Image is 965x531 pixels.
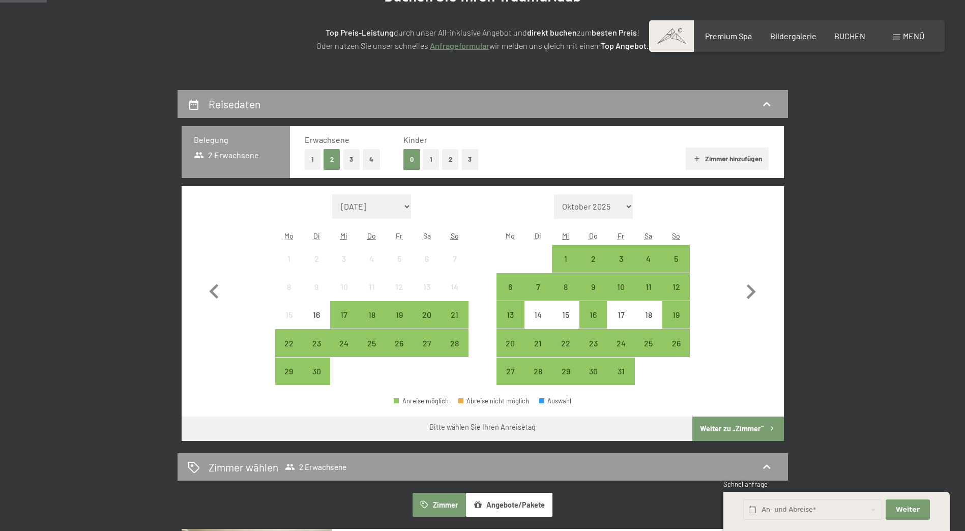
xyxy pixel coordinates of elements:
[498,339,523,365] div: 20
[331,283,357,308] div: 10
[525,339,551,365] div: 21
[705,31,752,41] a: Premium Spa
[358,245,386,273] div: Anreise nicht möglich
[304,283,329,308] div: 9
[608,367,633,393] div: 31
[562,231,569,240] abbr: Mittwoch
[635,301,662,329] div: Sat Oct 18 2025
[303,358,330,385] div: Tue Sep 30 2025
[524,301,552,329] div: Tue Oct 14 2025
[462,149,479,170] button: 3
[413,493,465,516] button: Zimmer
[331,339,357,365] div: 24
[496,329,524,357] div: Anreise möglich
[552,245,579,273] div: Wed Oct 01 2025
[387,283,412,308] div: 12
[607,329,634,357] div: Anreise möglich
[662,245,690,273] div: Anreise möglich
[636,311,661,336] div: 18
[330,273,358,301] div: Anreise nicht möglich
[607,273,634,301] div: Fri Oct 10 2025
[506,231,515,240] abbr: Montag
[442,311,467,336] div: 21
[330,301,358,329] div: Anreise möglich
[525,311,551,336] div: 14
[635,273,662,301] div: Sat Oct 11 2025
[276,255,302,280] div: 1
[413,301,441,329] div: Sat Sep 20 2025
[552,301,579,329] div: Wed Oct 15 2025
[343,149,360,170] button: 3
[303,329,330,357] div: Anreise möglich
[441,301,468,329] div: Sun Sep 21 2025
[303,329,330,357] div: Tue Sep 23 2025
[429,422,536,432] div: Bitte wählen Sie Ihren Anreisetag
[313,231,320,240] abbr: Dienstag
[525,283,551,308] div: 7
[303,358,330,385] div: Anreise möglich
[608,311,633,336] div: 17
[645,231,652,240] abbr: Samstag
[524,301,552,329] div: Anreise nicht möglich
[359,283,385,308] div: 11
[524,273,552,301] div: Anreise möglich
[275,301,303,329] div: Mon Sep 15 2025
[524,273,552,301] div: Tue Oct 07 2025
[275,245,303,273] div: Anreise nicht möglich
[358,245,386,273] div: Thu Sep 04 2025
[618,231,624,240] abbr: Freitag
[358,301,386,329] div: Thu Sep 18 2025
[896,505,920,514] span: Weiter
[303,245,330,273] div: Tue Sep 02 2025
[413,329,441,357] div: Anreise möglich
[663,311,689,336] div: 19
[635,329,662,357] div: Anreise möglich
[524,329,552,357] div: Anreise möglich
[580,255,606,280] div: 2
[441,329,468,357] div: Anreise möglich
[403,149,420,170] button: 0
[535,231,541,240] abbr: Dienstag
[330,329,358,357] div: Anreise möglich
[330,273,358,301] div: Wed Sep 10 2025
[635,245,662,273] div: Sat Oct 04 2025
[386,329,413,357] div: Anreise möglich
[579,245,607,273] div: Thu Oct 02 2025
[387,339,412,365] div: 26
[275,273,303,301] div: Mon Sep 08 2025
[275,358,303,385] div: Anreise möglich
[340,231,347,240] abbr: Mittwoch
[276,339,302,365] div: 22
[305,149,320,170] button: 1
[304,339,329,365] div: 23
[663,339,689,365] div: 26
[358,329,386,357] div: Anreise möglich
[276,311,302,336] div: 15
[607,329,634,357] div: Fri Oct 24 2025
[552,329,579,357] div: Wed Oct 22 2025
[303,273,330,301] div: Anreise nicht möglich
[498,311,523,336] div: 13
[579,301,607,329] div: Anreise möglich
[770,31,816,41] a: Bildergalerie
[496,329,524,357] div: Mon Oct 20 2025
[552,273,579,301] div: Wed Oct 08 2025
[524,358,552,385] div: Anreise möglich
[636,255,661,280] div: 4
[539,398,572,404] div: Auswahl
[330,245,358,273] div: Wed Sep 03 2025
[580,311,606,336] div: 16
[496,358,524,385] div: Mon Oct 27 2025
[228,26,737,52] p: durch unser All-inklusive Angebot und zum ! Oder nutzen Sie unser schnelles wir melden uns gleich...
[442,283,467,308] div: 14
[579,358,607,385] div: Anreise möglich
[413,245,441,273] div: Sat Sep 06 2025
[304,255,329,280] div: 2
[199,194,229,386] button: Vorheriger Monat
[579,273,607,301] div: Thu Oct 09 2025
[662,273,690,301] div: Anreise möglich
[527,27,577,37] strong: direkt buchen
[635,273,662,301] div: Anreise möglich
[496,358,524,385] div: Anreise möglich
